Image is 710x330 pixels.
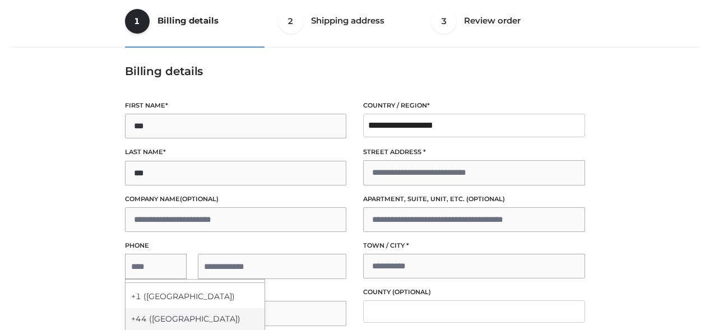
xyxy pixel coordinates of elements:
label: Street address [363,147,585,157]
label: Apartment, suite, unit, etc. [363,194,585,204]
label: Phone [125,240,347,251]
span: (optional) [180,195,219,203]
label: Town / City [363,240,585,251]
label: County [363,287,585,298]
label: First name [125,100,347,111]
h3: Billing details [125,64,585,78]
label: Last name [125,147,347,157]
label: Company name [125,194,347,204]
label: Country / Region [363,100,585,111]
span: (optional) [466,195,505,203]
span: (optional) [392,288,431,296]
div: +1 ([GEOGRAPHIC_DATA]) [126,286,264,308]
